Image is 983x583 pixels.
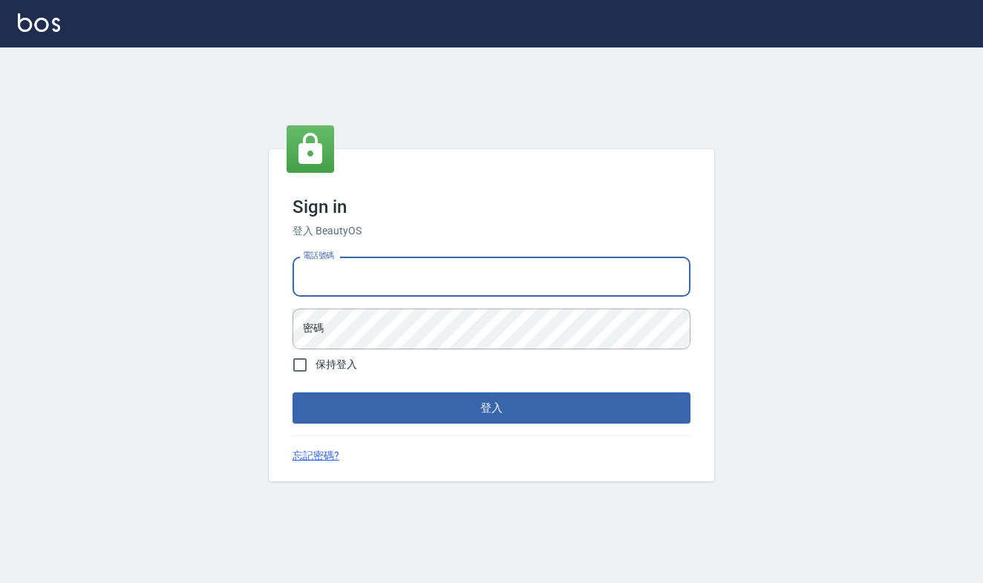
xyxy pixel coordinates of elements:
button: 登入 [293,392,690,424]
h6: 登入 BeautyOS [293,223,690,239]
a: 忘記密碼? [293,448,339,464]
h3: Sign in [293,197,690,217]
img: Logo [18,13,60,32]
span: 保持登入 [316,357,357,372]
label: 電話號碼 [303,250,334,261]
